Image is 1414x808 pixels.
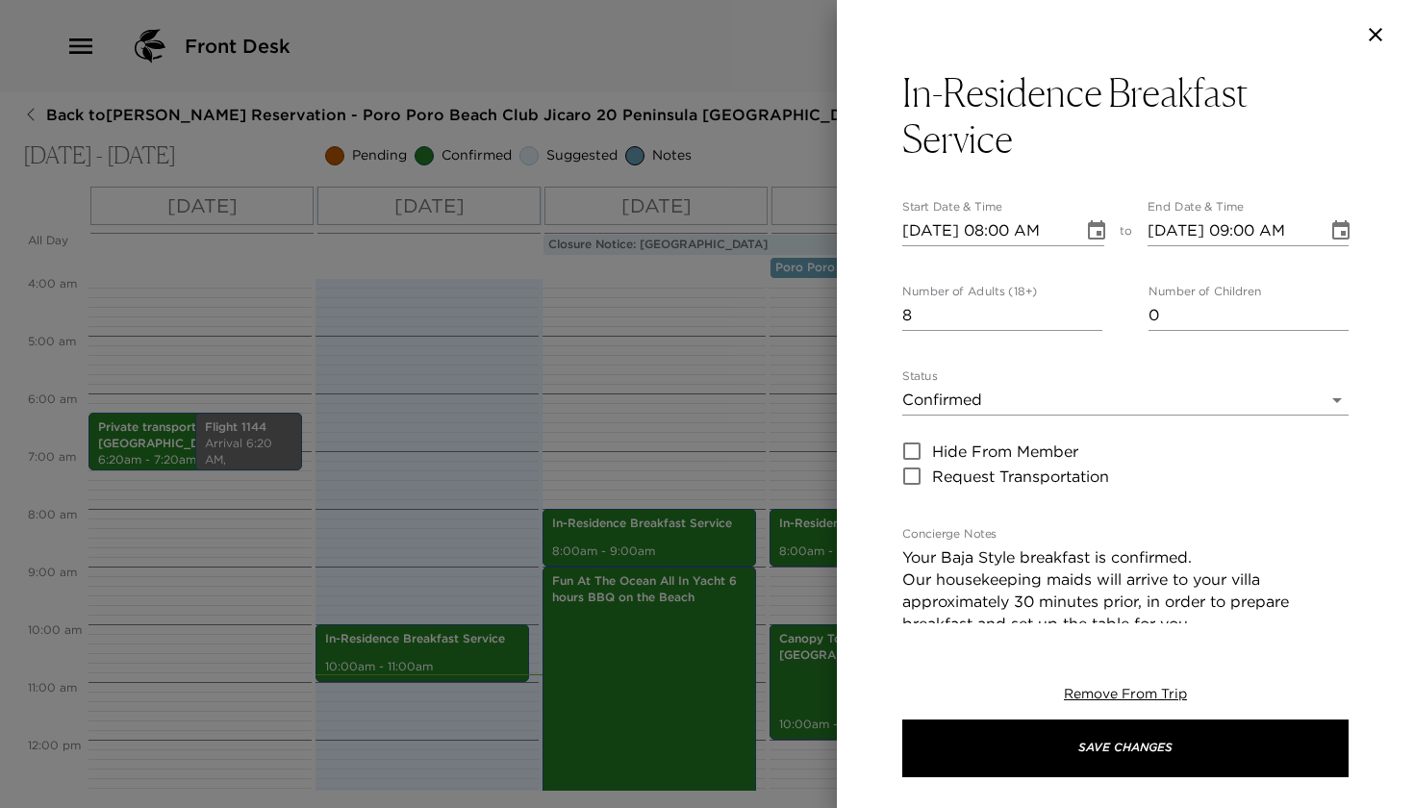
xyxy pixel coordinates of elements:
label: Start Date & Time [902,199,1002,215]
button: Choose date, selected date is Sep 1, 2025 [1077,212,1116,250]
span: to [1120,223,1132,246]
label: Status [902,368,938,385]
div: Confirmed [902,385,1349,416]
label: Number of Adults (18+) [902,284,1037,300]
span: Hide From Member [932,440,1078,463]
label: Number of Children [1149,284,1261,300]
label: End Date & Time [1148,199,1244,215]
input: MM/DD/YYYY hh:mm aa [1148,215,1315,246]
span: Request Transportation [932,465,1109,488]
button: Remove From Trip [1064,685,1187,704]
button: Save Changes [902,720,1349,777]
span: Remove From Trip [1064,685,1187,702]
button: Choose date, selected date is Sep 1, 2025 [1322,212,1360,250]
label: Concierge Notes [902,526,997,543]
input: MM/DD/YYYY hh:mm aa [902,215,1070,246]
button: In-Residence Breakfast Service [902,69,1349,162]
textarea: Your Baja Style breakfast is confirmed. Our housekeeping maids will arrive to your villa approxim... [902,546,1349,701]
